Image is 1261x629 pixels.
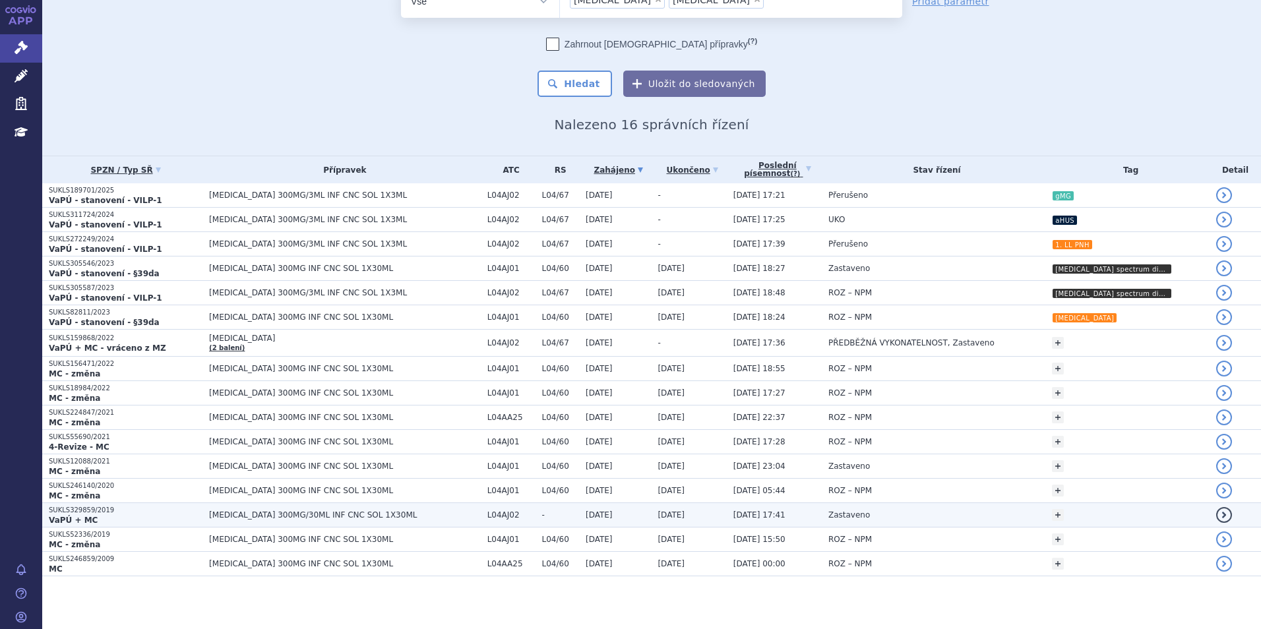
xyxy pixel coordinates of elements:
[487,288,536,297] span: L04AJ02
[487,413,536,422] span: L04AA25
[202,156,481,183] th: Přípravek
[542,510,579,520] span: -
[733,364,785,373] span: [DATE] 18:55
[733,486,785,495] span: [DATE] 05:44
[481,156,536,183] th: ATC
[733,156,822,183] a: Poslednípísemnost(?)
[790,170,800,178] abbr: (?)
[1053,289,1171,298] i: [MEDICAL_DATA] spectrum disorder NMOSD
[658,264,685,273] span: [DATE]
[487,313,536,322] span: L04AJ01
[49,418,100,427] strong: MC - změna
[658,486,685,495] span: [DATE]
[733,338,785,347] span: [DATE] 17:36
[733,191,785,200] span: [DATE] 17:21
[487,191,536,200] span: L04AJ02
[1053,264,1171,274] i: [MEDICAL_DATA] spectrum disorder NMOSD
[586,559,613,568] span: [DATE]
[1052,558,1064,570] a: +
[546,38,757,51] label: Zahrnout [DEMOGRAPHIC_DATA] přípravky
[1052,509,1064,521] a: +
[49,235,202,244] p: SUKLS272249/2024
[822,156,1045,183] th: Stav řízení
[1216,556,1232,572] a: detail
[733,215,785,224] span: [DATE] 17:25
[733,462,785,471] span: [DATE] 23:04
[49,293,162,303] strong: VaPÚ - stanovení - VILP-1
[1216,507,1232,523] a: detail
[542,239,579,249] span: L04/67
[542,535,579,544] span: L04/60
[49,308,202,317] p: SUKLS82811/2023
[733,413,785,422] span: [DATE] 22:37
[828,559,872,568] span: ROZ – NPM
[828,215,845,224] span: UKO
[49,540,100,549] strong: MC - změna
[1053,216,1077,225] i: aHUS
[542,437,579,446] span: L04/60
[733,559,785,568] span: [DATE] 00:00
[828,413,872,422] span: ROZ – NPM
[487,437,536,446] span: L04AJ01
[209,264,481,273] span: [MEDICAL_DATA] 300MG INF CNC SOL 1X30ML
[487,462,536,471] span: L04AJ01
[1052,411,1064,423] a: +
[209,215,481,224] span: [MEDICAL_DATA] 300MG/3ML INF CNC SOL 1X3ML
[542,191,579,200] span: L04/67
[49,344,166,353] strong: VaPÚ + MC - vráceno z MZ
[49,196,162,205] strong: VaPÚ - stanovení - VILP-1
[828,462,870,471] span: Zastaveno
[733,288,785,297] span: [DATE] 18:48
[658,288,685,297] span: [DATE]
[49,530,202,539] p: SUKLS52336/2019
[828,264,870,273] span: Zastaveno
[49,269,160,278] strong: VaPÚ - stanovení - §39da
[209,313,481,322] span: [MEDICAL_DATA] 300MG INF CNC SOL 1X30ML
[828,313,872,322] span: ROZ – NPM
[1052,533,1064,545] a: +
[733,239,785,249] span: [DATE] 17:39
[49,334,202,343] p: SUKLS159868/2022
[49,457,202,466] p: SUKLS12088/2021
[1052,460,1064,472] a: +
[658,413,685,422] span: [DATE]
[586,215,613,224] span: [DATE]
[542,559,579,568] span: L04/60
[733,264,785,273] span: [DATE] 18:27
[209,239,481,249] span: [MEDICAL_DATA] 300MG/3ML INF CNC SOL 1X3ML
[209,462,481,471] span: [MEDICAL_DATA] 300MG INF CNC SOL 1X30ML
[1052,387,1064,399] a: +
[49,516,98,525] strong: VaPÚ + MC
[1216,409,1232,425] a: detail
[828,486,872,495] span: ROZ – NPM
[748,37,757,45] abbr: (?)
[828,388,872,398] span: ROZ – NPM
[49,359,202,369] p: SUKLS156471/2022
[1216,212,1232,227] a: detail
[586,364,613,373] span: [DATE]
[542,288,579,297] span: L04/67
[49,210,202,220] p: SUKLS311724/2024
[49,259,202,268] p: SUKLS305546/2023
[487,510,536,520] span: L04AJ02
[538,71,612,97] button: Hledat
[1045,156,1210,183] th: Tag
[828,239,868,249] span: Přerušeno
[542,215,579,224] span: L04/67
[586,535,613,544] span: [DATE]
[49,491,100,500] strong: MC - změna
[49,433,202,442] p: SUKLS55690/2021
[49,384,202,393] p: SUKLS18984/2022
[733,388,785,398] span: [DATE] 17:27
[658,437,685,446] span: [DATE]
[209,510,481,520] span: [MEDICAL_DATA] 300MG/30ML INF CNC SOL 1X30ML
[1210,156,1261,183] th: Detail
[542,313,579,322] span: L04/60
[542,388,579,398] span: L04/60
[586,413,613,422] span: [DATE]
[209,486,481,495] span: [MEDICAL_DATA] 300MG INF CNC SOL 1X30ML
[209,288,481,297] span: [MEDICAL_DATA] 300MG/3ML INF CNC SOL 1X3ML
[658,161,726,179] a: Ukončeno
[828,288,872,297] span: ROZ – NPM
[536,156,579,183] th: RS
